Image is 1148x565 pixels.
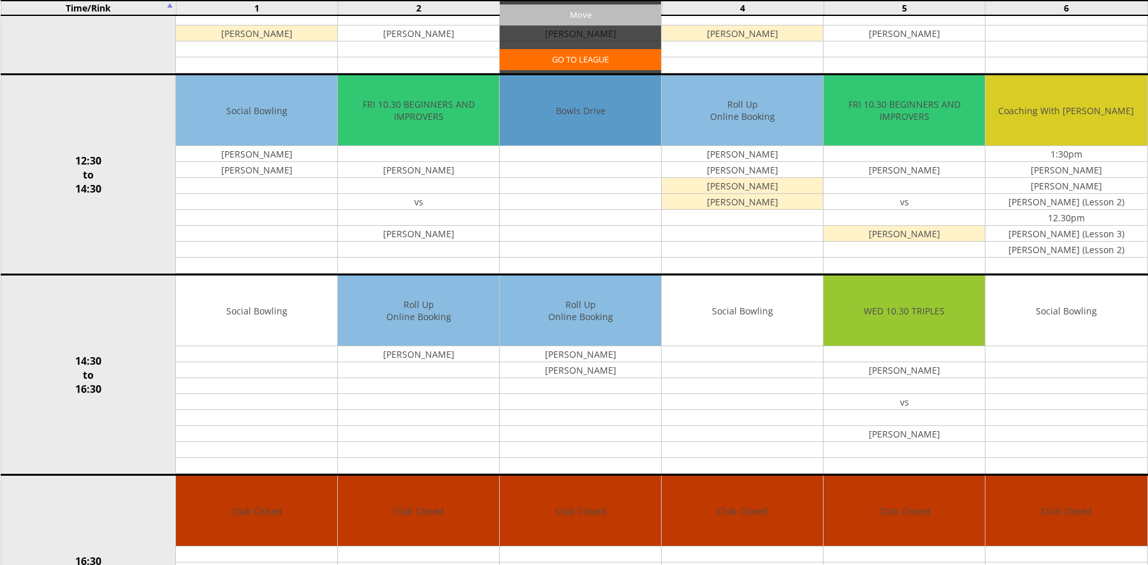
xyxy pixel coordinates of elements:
[662,146,823,162] td: [PERSON_NAME]
[662,162,823,178] td: [PERSON_NAME]
[500,4,661,26] input: Move
[338,346,499,362] td: [PERSON_NAME]
[985,210,1147,226] td: 12.30pm
[338,476,499,547] td: Club Closed
[500,362,661,378] td: [PERSON_NAME]
[985,194,1147,210] td: [PERSON_NAME] (Lesson 2)
[824,426,985,442] td: [PERSON_NAME]
[824,226,985,242] td: [PERSON_NAME]
[824,362,985,378] td: [PERSON_NAME]
[985,242,1147,258] td: [PERSON_NAME] (Lesson 2)
[176,26,337,41] td: [PERSON_NAME]
[824,1,985,15] td: 5
[500,75,661,146] td: Bowls Drive
[662,1,824,15] td: 4
[824,162,985,178] td: [PERSON_NAME]
[985,226,1147,242] td: [PERSON_NAME] (Lesson 3)
[985,75,1147,146] td: Coaching With [PERSON_NAME]
[985,178,1147,194] td: [PERSON_NAME]
[662,275,823,346] td: Social Bowling
[500,476,661,547] td: Club Closed
[176,146,337,162] td: [PERSON_NAME]
[985,162,1147,178] td: [PERSON_NAME]
[985,275,1147,346] td: Social Bowling
[985,1,1147,15] td: 6
[176,75,337,146] td: Social Bowling
[500,49,661,70] a: GO TO LEAGUE
[176,476,337,547] td: Club Closed
[338,275,499,346] td: Roll Up Online Booking
[824,394,985,410] td: vs
[662,75,823,146] td: Roll Up Online Booking
[338,26,499,41] td: [PERSON_NAME]
[985,146,1147,162] td: 1:30pm
[176,162,337,178] td: [PERSON_NAME]
[338,194,499,210] td: vs
[338,226,499,242] td: [PERSON_NAME]
[1,1,176,15] td: Time/Rink
[824,275,985,346] td: WED 10.30 TRIPLES
[662,194,823,210] td: [PERSON_NAME]
[824,476,985,547] td: Club Closed
[824,194,985,210] td: vs
[338,1,500,15] td: 2
[662,26,823,41] td: [PERSON_NAME]
[1,275,176,475] td: 14:30 to 16:30
[500,346,661,362] td: [PERSON_NAME]
[338,75,499,146] td: FRI 10.30 BEGINNERS AND IMPROVERS
[500,275,661,346] td: Roll Up Online Booking
[662,178,823,194] td: [PERSON_NAME]
[338,162,499,178] td: [PERSON_NAME]
[824,75,985,146] td: FRI 10.30 BEGINNERS AND IMPROVERS
[824,26,985,41] td: [PERSON_NAME]
[662,476,823,547] td: Club Closed
[985,476,1147,547] td: Club Closed
[176,275,337,346] td: Social Bowling
[1,75,176,275] td: 12:30 to 14:30
[176,1,338,15] td: 1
